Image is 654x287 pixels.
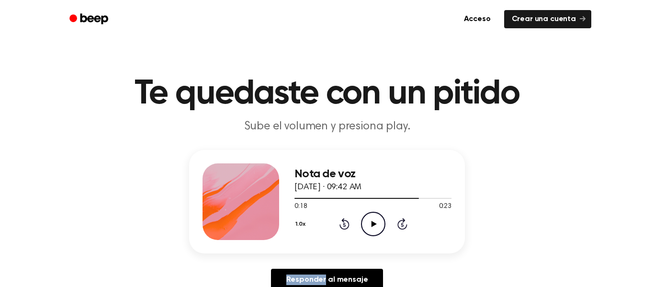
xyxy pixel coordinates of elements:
font: Acceso [464,15,491,23]
a: Crear una cuenta [504,10,591,28]
span: 0:18 [294,202,307,212]
font: Crear una cuenta [512,15,576,23]
button: 1.0x [294,216,309,232]
font: 0:23 [439,203,451,210]
font: Sube el volumen y presiona play. [244,121,410,132]
a: Bip [63,10,117,29]
font: Nota de voz [294,168,355,180]
font: [DATE] · 09:42 AM [294,183,361,192]
a: Acceso [456,10,498,28]
font: Responder al mensaje [286,276,368,284]
font: 1.0x [295,221,305,227]
font: Te quedaste con un pitido [135,77,519,111]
